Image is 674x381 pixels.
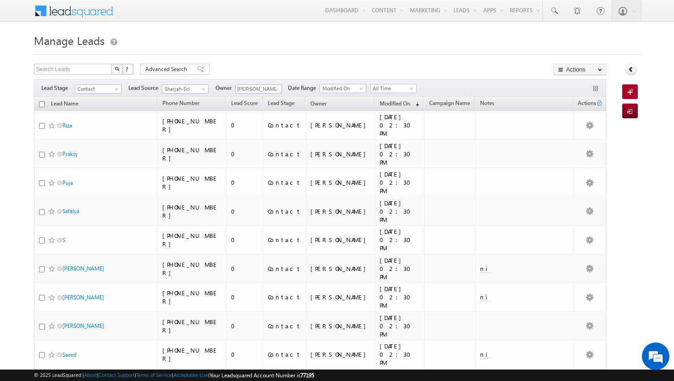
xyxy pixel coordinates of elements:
div: Contact [268,121,301,129]
span: Phone Number [162,99,199,106]
div: [PHONE_NUMBER] [162,289,222,305]
div: [PHONE_NUMBER] [162,318,222,334]
a: [PERSON_NAME] [62,294,104,301]
a: About [84,372,97,378]
div: 0 [231,207,259,215]
span: Campaign Name [429,99,470,106]
div: [DATE] 02:30 PM [380,170,420,195]
div: 0 [231,150,259,158]
span: Contact [75,85,119,93]
div: [PERSON_NAME] [310,236,370,244]
a: Contact Support [99,372,135,378]
div: [PERSON_NAME] [310,121,370,129]
div: [PHONE_NUMBER] [162,117,222,133]
div: [DATE] 02:30 PM [380,142,420,166]
div: [PHONE_NUMBER] [162,232,222,248]
div: 0 [231,178,259,187]
div: [PERSON_NAME] [310,265,370,273]
a: Lead Score [227,98,262,110]
img: Search [115,66,119,71]
a: Terms of Service [136,372,172,378]
div: [PHONE_NUMBER] [162,260,222,277]
span: Sharjah-Scl [162,85,206,93]
div: [PHONE_NUMBER] [162,346,222,363]
div: [PERSON_NAME] [310,350,370,359]
span: 77195 [300,372,314,379]
a: All Time [370,84,417,93]
div: [PHONE_NUMBER] [162,203,222,220]
div: [PERSON_NAME] [310,322,370,330]
div: 0 [231,322,259,330]
a: Show All Items [270,85,281,94]
span: (sorted descending) [412,100,419,108]
a: Phone Number [158,98,204,110]
span: Lead Score [231,99,258,106]
input: Check all records [39,101,45,107]
div: [DATE] 02:30 PM [380,113,420,138]
a: Campaign Name [425,98,475,110]
span: Actions [574,98,596,110]
span: Advanced Search [145,65,190,73]
a: Sharjah-Scl [162,84,209,94]
a: [PERSON_NAME] [62,322,104,329]
div: 0 [231,121,259,129]
span: Owner [215,84,235,92]
span: ni [480,350,491,358]
input: Type to Search [235,84,282,94]
div: [DATE] 02:30 PM [380,342,420,367]
div: [PHONE_NUMBER] [162,146,222,162]
a: Lead Stage [263,98,299,110]
span: Lead Stage [41,84,75,92]
a: Acceptable Use [173,372,208,378]
button: ? [122,64,133,75]
div: 0 [231,265,259,273]
button: Actions [553,64,606,75]
div: [PERSON_NAME] [310,207,370,215]
div: [PERSON_NAME] [310,150,370,158]
a: S [62,237,65,243]
span: Lead Stage [268,99,294,106]
div: 0 [231,236,259,244]
div: [PHONE_NUMBER] [162,174,222,191]
a: Saeed [62,351,77,358]
span: All Time [370,84,414,93]
span: Modified On [320,84,364,93]
div: Contact [268,265,301,273]
div: Contact [268,322,301,330]
a: Riza [62,122,72,129]
div: [PERSON_NAME] [310,178,370,187]
div: 0 [231,350,259,359]
span: ni [480,293,491,301]
a: Contact [75,84,122,94]
div: 0 [231,293,259,301]
div: [PERSON_NAME] [310,293,370,301]
a: Lead Name [46,99,83,110]
a: Puja [62,179,73,186]
div: Contact [268,150,301,158]
div: [DATE] 02:30 PM [380,227,420,252]
a: Modified On [320,84,366,93]
div: Contact [268,350,301,359]
a: Modified On (sorted descending) [375,98,424,110]
span: Owner [310,100,326,107]
div: [DATE] 02:30 PM [380,314,420,338]
span: ni [480,265,491,272]
div: [DATE] 02:30 PM [380,256,420,281]
div: [DATE] 02:30 PM [380,285,420,309]
a: [PERSON_NAME] [62,265,104,272]
span: Date Range [288,84,320,92]
span: ? [126,65,130,73]
span: Manage Leads [34,33,105,48]
a: Safalya [62,208,79,215]
span: Modified On [380,100,410,107]
span: © 2025 LeadSquared | | | | | [34,371,314,380]
a: Prakoj [62,150,77,157]
span: Your Leadsquared Account Number is [210,372,314,379]
span: Lead Source [128,84,162,92]
a: Notes [475,98,499,110]
div: [DATE] 02:30 PM [380,199,420,224]
div: Contact [268,207,301,215]
div: Contact [268,236,301,244]
div: Contact [268,293,301,301]
div: Contact [268,178,301,187]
